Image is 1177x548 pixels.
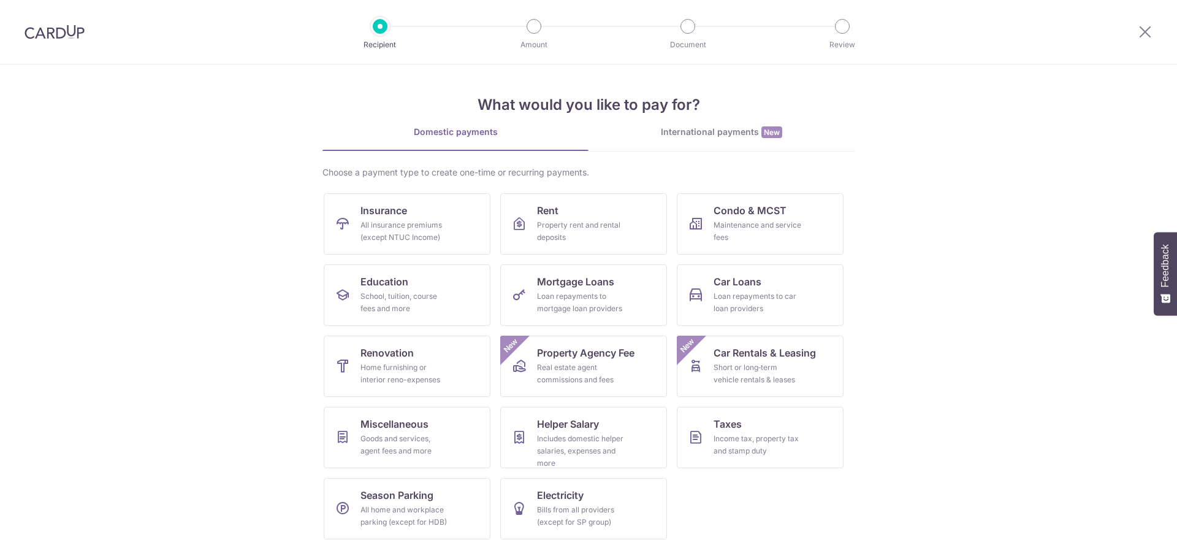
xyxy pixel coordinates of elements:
[360,219,449,244] div: All insurance premiums (except NTUC Income)
[360,203,407,218] span: Insurance
[322,166,855,179] div: Choose a payment type to create one-time or recurring payments.
[360,488,433,503] span: Season Parking
[761,126,782,138] span: New
[500,336,667,397] a: Property Agency FeeReal estate agent commissions and feesNew
[677,193,844,255] a: Condo & MCSTMaintenance and service fees
[1154,232,1177,315] button: Feedback - Show survey
[537,290,625,315] div: Loan repayments to mortgage loan providers
[537,345,634,360] span: Property Agency Fee
[714,361,802,386] div: Short or long‑term vehicle rentals & leases
[360,361,449,386] div: Home furnishing or interior reno-expenses
[335,39,425,51] p: Recipient
[500,264,667,326] a: Mortgage LoansLoan repayments to mortgage loan providers
[360,290,449,315] div: School, tuition, course fees and more
[714,219,802,244] div: Maintenance and service fees
[537,433,625,469] div: Includes domestic helper salaries, expenses and more
[324,478,490,539] a: Season ParkingAll home and workplace parking (except for HDB)
[537,417,599,431] span: Helper Salary
[677,336,844,397] a: Car Rentals & LeasingShort or long‑term vehicle rentals & leasesNew
[797,39,888,51] p: Review
[588,126,855,139] div: International payments
[714,345,816,360] span: Car Rentals & Leasing
[324,407,490,468] a: MiscellaneousGoods and services, agent fees and more
[324,193,490,255] a: InsuranceAll insurance premiums (except NTUC Income)
[501,336,521,356] span: New
[537,361,625,386] div: Real estate agent commissions and fees
[25,25,85,39] img: CardUp
[537,274,614,289] span: Mortgage Loans
[677,407,844,468] a: TaxesIncome tax, property tax and stamp duty
[714,290,802,315] div: Loan repayments to car loan providers
[324,336,490,397] a: RenovationHome furnishing or interior reno-expenses
[489,39,579,51] p: Amount
[360,504,449,528] div: All home and workplace parking (except for HDB)
[537,504,625,528] div: Bills from all providers (except for SP group)
[677,264,844,326] a: Car LoansLoan repayments to car loan providers
[360,345,414,360] span: Renovation
[500,478,667,539] a: ElectricityBills from all providers (except for SP group)
[714,433,802,457] div: Income tax, property tax and stamp duty
[322,94,855,116] h4: What would you like to pay for?
[537,203,558,218] span: Rent
[322,126,588,138] div: Domestic payments
[1160,244,1171,287] span: Feedback
[324,264,490,326] a: EducationSchool, tuition, course fees and more
[714,274,761,289] span: Car Loans
[500,407,667,468] a: Helper SalaryIncludes domestic helper salaries, expenses and more
[537,219,625,244] div: Property rent and rental deposits
[714,417,742,431] span: Taxes
[360,417,429,431] span: Miscellaneous
[642,39,733,51] p: Document
[360,433,449,457] div: Goods and services, agent fees and more
[714,203,787,218] span: Condo & MCST
[500,193,667,255] a: RentProperty rent and rental deposits
[360,274,408,289] span: Education
[537,488,584,503] span: Electricity
[677,336,698,356] span: New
